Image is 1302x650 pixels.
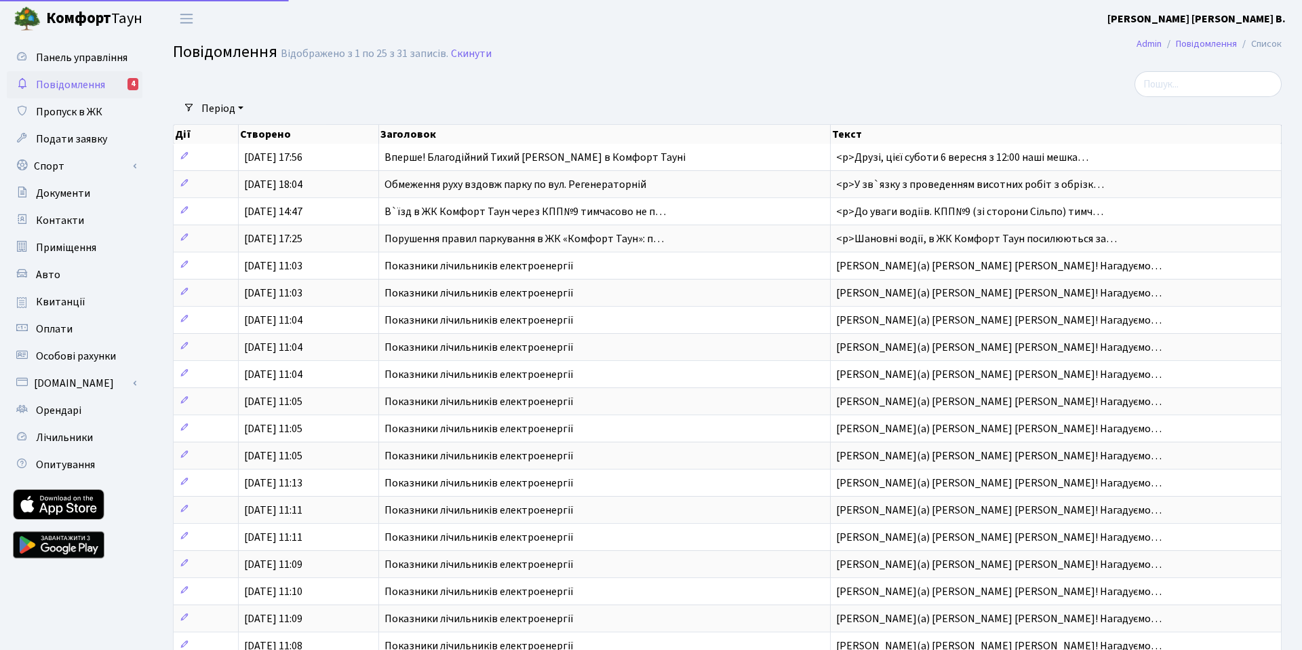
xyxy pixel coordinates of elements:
span: Повідомлення [36,77,105,92]
span: Показники лічильників електроенергії [384,313,574,328]
th: Заголовок [379,125,831,144]
th: Дії [174,125,239,144]
a: Контакти [7,207,142,234]
span: Показники лічильників електроенергії [384,611,574,626]
input: Пошук... [1135,71,1282,97]
span: [PERSON_NAME](а) [PERSON_NAME] [PERSON_NAME]! Нагадуємо… [836,340,1162,355]
span: Показники лічильників електроенергії [384,448,574,463]
span: Подати заявку [36,132,107,147]
a: Авто [7,261,142,288]
span: [PERSON_NAME](а) [PERSON_NAME] [PERSON_NAME]! Нагадуємо… [836,503,1162,518]
span: Показники лічильників електроенергії [384,476,574,491]
a: Подати заявку [7,126,142,153]
a: Спорт [7,153,142,180]
li: Список [1237,37,1282,52]
span: Показники лічильників електроенергії [384,286,574,301]
a: Панель управління [7,44,142,71]
span: [DATE] 11:05 [244,394,302,409]
span: [DATE] 11:03 [244,286,302,301]
div: 4 [127,78,138,90]
a: Пропуск в ЖК [7,98,142,126]
span: Обмеження руху вздовж парку по вул. Регенераторній [384,177,646,192]
span: Таун [46,7,142,31]
a: Квитанції [7,288,142,316]
span: Показники лічильників електроенергії [384,394,574,409]
div: Відображено з 1 по 25 з 31 записів. [281,47,448,60]
span: [DATE] 11:13 [244,476,302,491]
span: [PERSON_NAME](а) [PERSON_NAME] [PERSON_NAME]! Нагадуємо… [836,448,1162,463]
a: [DOMAIN_NAME] [7,370,142,397]
span: [PERSON_NAME](а) [PERSON_NAME] [PERSON_NAME]! Нагадуємо… [836,611,1162,626]
span: Показники лічильників електроенергії [384,530,574,545]
img: logo.png [14,5,41,33]
span: Авто [36,267,60,282]
a: Документи [7,180,142,207]
span: [DATE] 17:56 [244,150,302,165]
span: [DATE] 18:04 [244,177,302,192]
span: [DATE] 11:10 [244,584,302,599]
b: [PERSON_NAME] [PERSON_NAME] В. [1107,12,1286,26]
button: Переключити навігацію [170,7,203,30]
span: [DATE] 11:04 [244,313,302,328]
span: [DATE] 11:05 [244,448,302,463]
span: [PERSON_NAME](а) [PERSON_NAME] [PERSON_NAME]! Нагадуємо… [836,286,1162,301]
a: Приміщення [7,234,142,261]
span: Показники лічильників електроенергії [384,421,574,436]
span: Показники лічильників електроенергії [384,584,574,599]
b: Комфорт [46,7,111,29]
a: Лічильники [7,424,142,451]
span: [DATE] 11:04 [244,367,302,382]
span: Показники лічильників електроенергії [384,340,574,355]
span: [PERSON_NAME](а) [PERSON_NAME] [PERSON_NAME]! Нагадуємо… [836,259,1162,273]
span: Оплати [36,322,73,337]
span: Вперше! Благодійний Тихий [PERSON_NAME] в Комфорт Тауні [384,150,686,165]
span: <p>До уваги водіїв. КПП№9 (зі сторони Сільпо) тимч… [836,204,1103,219]
span: Показники лічильників електроенергії [384,259,574,273]
a: [PERSON_NAME] [PERSON_NAME] В. [1107,11,1286,27]
span: Показники лічильників електроенергії [384,557,574,572]
span: <p>У зв`язку з проведенням висотних робіт з обрізк… [836,177,1104,192]
a: Особові рахунки [7,343,142,370]
span: [PERSON_NAME](а) [PERSON_NAME] [PERSON_NAME]! Нагадуємо… [836,476,1162,491]
span: Орендарі [36,403,81,418]
span: Квитанції [36,294,85,309]
span: [DATE] 14:47 [244,204,302,219]
span: [DATE] 11:09 [244,611,302,626]
span: В`їзд в ЖК Комфорт Таун через КПП№9 тимчасово не п… [384,204,666,219]
span: Показники лічильників електроенергії [384,503,574,518]
span: Показники лічильників електроенергії [384,367,574,382]
a: Повідомлення [1176,37,1237,51]
span: Повідомлення [173,40,277,64]
span: [DATE] 11:11 [244,530,302,545]
span: [DATE] 11:05 [244,421,302,436]
span: [PERSON_NAME](а) [PERSON_NAME] [PERSON_NAME]! Нагадуємо… [836,367,1162,382]
a: Опитування [7,451,142,478]
nav: breadcrumb [1116,30,1302,58]
span: [DATE] 17:25 [244,231,302,246]
span: Пропуск в ЖК [36,104,102,119]
span: Панель управління [36,50,127,65]
span: [DATE] 11:09 [244,557,302,572]
a: Admin [1137,37,1162,51]
span: Документи [36,186,90,201]
span: <p>Друзі, цієї суботи 6 вересня з 12:00 наші мешка… [836,150,1088,165]
span: Опитування [36,457,95,472]
span: [PERSON_NAME](а) [PERSON_NAME] [PERSON_NAME]! Нагадуємо… [836,394,1162,409]
span: Контакти [36,213,84,228]
a: Період [196,97,249,120]
span: [DATE] 11:03 [244,259,302,273]
span: [PERSON_NAME](а) [PERSON_NAME] [PERSON_NAME]! Нагадуємо… [836,584,1162,599]
span: [PERSON_NAME](а) [PERSON_NAME] [PERSON_NAME]! Нагадуємо… [836,313,1162,328]
th: Створено [239,125,379,144]
th: Текст [831,125,1282,144]
span: <p>Шановні водії, в ЖК Комфорт Таун посилюються за… [836,231,1117,246]
span: [PERSON_NAME](а) [PERSON_NAME] [PERSON_NAME]! Нагадуємо… [836,421,1162,436]
span: Особові рахунки [36,349,116,364]
a: Орендарі [7,397,142,424]
a: Скинути [451,47,492,60]
span: [PERSON_NAME](а) [PERSON_NAME] [PERSON_NAME]! Нагадуємо… [836,530,1162,545]
span: [PERSON_NAME](а) [PERSON_NAME] [PERSON_NAME]! Нагадуємо… [836,557,1162,572]
span: [DATE] 11:04 [244,340,302,355]
a: Повідомлення4 [7,71,142,98]
span: Порушення правил паркування в ЖК «Комфорт Таун»: п… [384,231,664,246]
